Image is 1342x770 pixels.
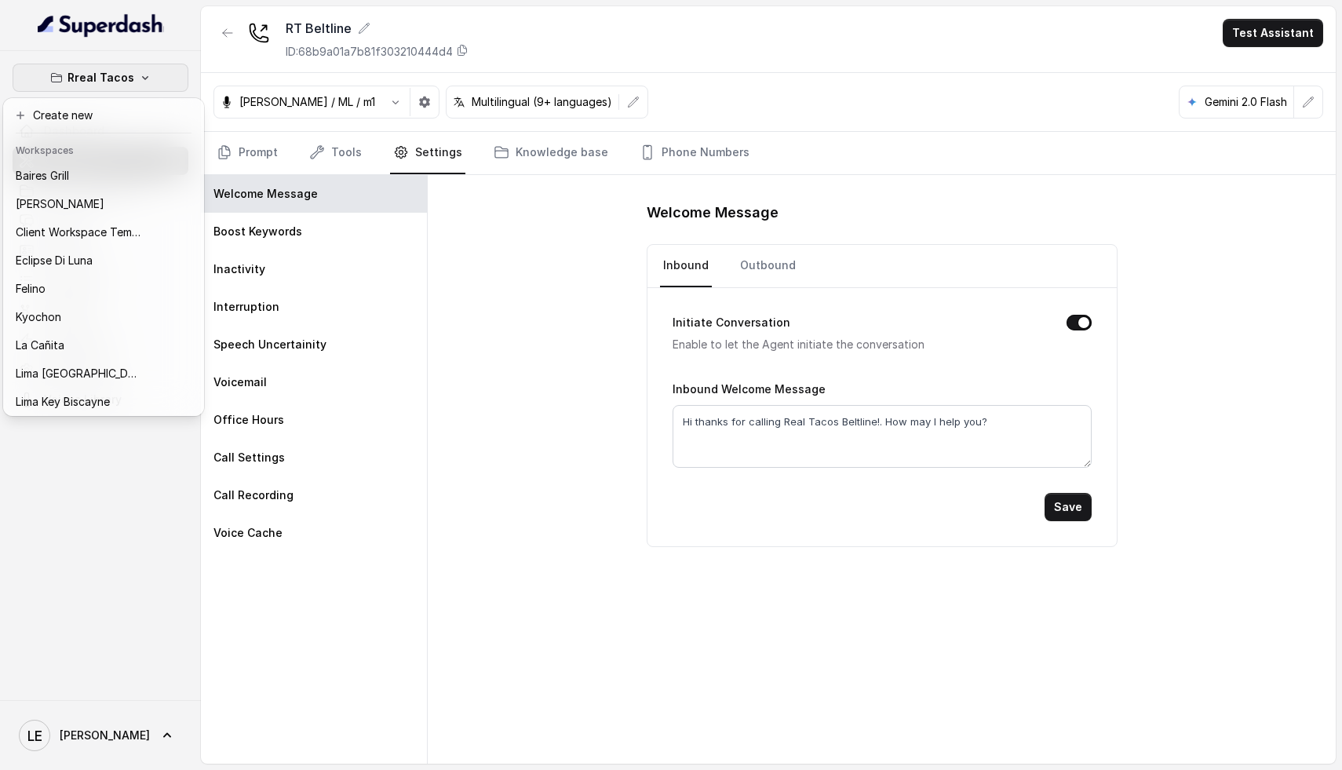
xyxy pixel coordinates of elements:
[6,101,201,130] button: Create new
[16,279,46,298] p: Felino
[16,308,61,327] p: Kyochon
[16,364,141,383] p: Lima [GEOGRAPHIC_DATA]
[16,251,93,270] p: Eclipse Di Luna
[16,195,104,213] p: [PERSON_NAME]
[67,68,134,87] p: Rreal Tacos
[16,392,110,411] p: Lima Key Biscayne
[16,336,64,355] p: La Cañita
[6,137,201,162] header: Workspaces
[16,166,69,185] p: Baires Grill
[3,98,204,416] div: Rreal Tacos
[13,64,188,92] button: Rreal Tacos
[16,223,141,242] p: Client Workspace Template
